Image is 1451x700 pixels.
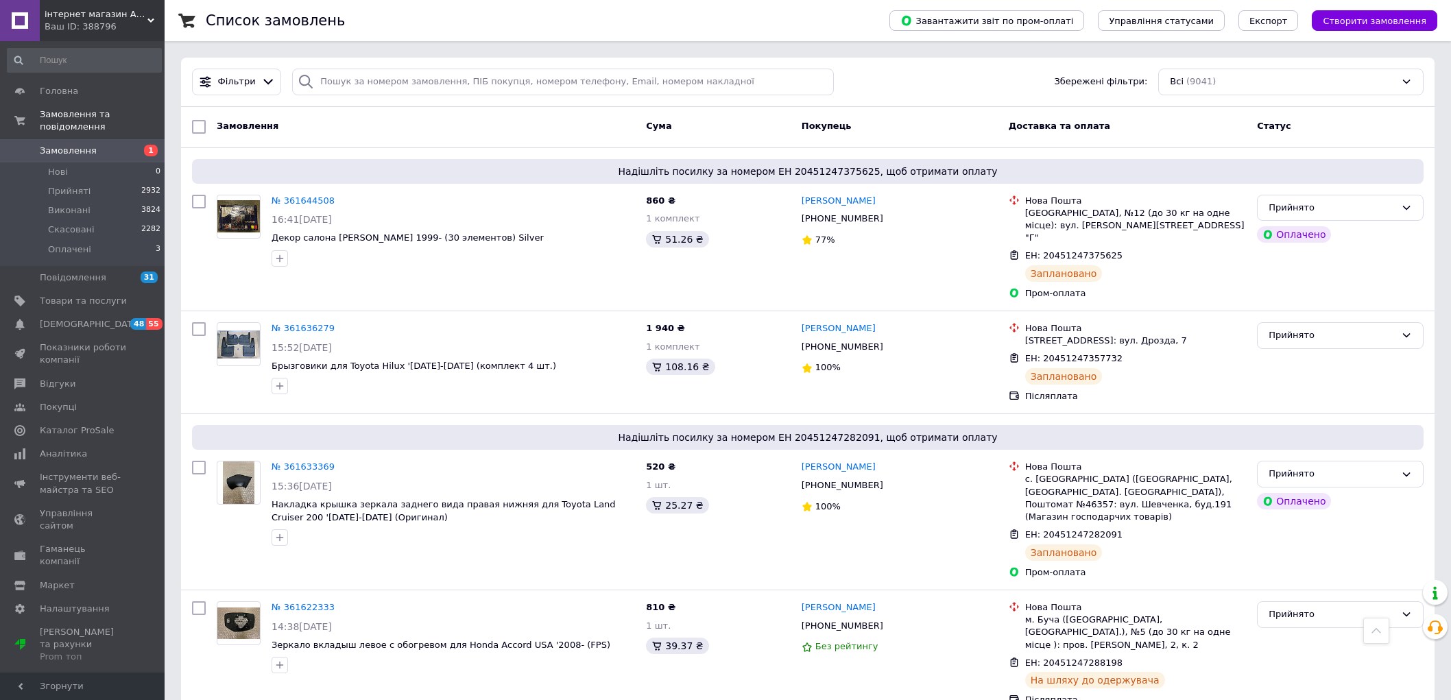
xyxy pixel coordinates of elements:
span: Створити замовлення [1323,16,1426,26]
span: Скасовані [48,224,95,236]
span: ЕН: 20451247288198 [1025,657,1123,668]
span: Всі [1170,75,1184,88]
span: Надішліть посилку за номером ЕН 20451247375625, щоб отримати оплату [197,165,1418,178]
div: с. [GEOGRAPHIC_DATA] ([GEOGRAPHIC_DATA], [GEOGRAPHIC_DATA]. [GEOGRAPHIC_DATA]), Поштомат №46357: ... [1025,473,1246,523]
img: Фото товару [223,461,255,504]
span: ЕН: 20451247375625 [1025,250,1123,261]
span: Управління статусами [1109,16,1214,26]
span: [DEMOGRAPHIC_DATA] [40,318,141,330]
span: Без рейтингу [815,641,878,651]
span: Головна [40,85,78,97]
span: 100% [815,501,841,511]
span: Управління сайтом [40,507,127,532]
div: 25.27 ₴ [646,497,708,514]
span: Налаштування [40,603,110,615]
a: № 361644508 [272,195,335,206]
span: Прийняті [48,185,91,197]
div: Prom топ [40,651,127,663]
div: Прийнято [1269,201,1395,215]
span: Інструменти веб-майстра та SEO [40,471,127,496]
span: Аналітика [40,448,87,460]
button: Завантажити звіт по пром-оплаті [889,10,1084,31]
span: Виконані [48,204,91,217]
span: [PHONE_NUMBER] [802,341,883,352]
span: 1 комплект [646,213,699,224]
span: Оплачені [48,243,91,256]
div: Нова Пошта [1025,461,1246,473]
a: Фото товару [217,322,261,366]
button: Експорт [1238,10,1299,31]
a: № 361636279 [272,323,335,333]
span: [PHONE_NUMBER] [802,620,883,631]
a: [PERSON_NAME] [802,601,876,614]
span: 3824 [141,204,160,217]
img: Фото товару [217,607,260,639]
span: 55 [146,318,162,330]
span: 14:38[DATE] [272,621,332,632]
a: № 361633369 [272,461,335,472]
a: Фото товару [217,195,261,239]
a: Накладка крышка зеркала заднего вида правая нижняя для Toyota Land Cruiser 200 '[DATE]-[DATE] (Ор... [272,499,616,522]
div: Нова Пошта [1025,195,1246,207]
div: Післяплата [1025,390,1246,402]
span: 31 [141,271,158,283]
span: Нові [48,166,68,178]
div: [GEOGRAPHIC_DATA], №12 (до 30 кг на одне місце): вул. [PERSON_NAME][STREET_ADDRESS] "Г" [1025,207,1246,245]
h1: Список замовлень [206,12,345,29]
span: 100% [815,362,841,372]
span: ЕН: 20451247357732 [1025,353,1123,363]
span: 1 комплект [646,341,699,352]
button: Управління статусами [1098,10,1225,31]
span: 77% [815,234,835,245]
input: Пошук [7,48,162,73]
span: Завантажити звіт по пром-оплаті [900,14,1073,27]
span: Фільтри [218,75,256,88]
span: Повідомлення [40,271,106,284]
span: 860 ₴ [646,195,675,206]
span: Декор салона [PERSON_NAME] 1999- (30 элементов) Silver [272,232,544,243]
span: Покупці [40,401,77,413]
input: Пошук за номером замовлення, ПІБ покупця, номером телефону, Email, номером накладної [292,69,833,95]
span: Брызговики для Toyota Hilux '[DATE]-[DATE] (комплект 4 шт.) [272,361,556,371]
span: Замовлення та повідомлення [40,108,165,133]
div: [STREET_ADDRESS]: вул. Дрозда, 7 [1025,335,1246,347]
a: [PERSON_NAME] [802,322,876,335]
img: Фото товару [217,200,260,232]
span: 15:52[DATE] [272,342,332,353]
span: Зеркало вкладыш левое с обогревом для Honda Accord USA '2008- (FPS) [272,640,610,650]
span: Замовлення [40,145,97,157]
span: Cума [646,121,671,131]
div: 39.37 ₴ [646,638,708,654]
div: Нова Пошта [1025,601,1246,614]
div: На шляху до одержувача [1025,672,1165,688]
span: (9041) [1186,76,1216,86]
span: Статус [1257,121,1291,131]
a: № 361622333 [272,602,335,612]
div: Прийнято [1269,328,1395,343]
span: інтернет магазин Автотюн [45,8,147,21]
span: Надішліть посилку за номером ЕН 20451247282091, щоб отримати оплату [197,431,1418,444]
span: 520 ₴ [646,461,675,472]
div: Нова Пошта [1025,322,1246,335]
span: Показники роботи компанії [40,341,127,366]
span: 0 [156,166,160,178]
span: 810 ₴ [646,602,675,612]
span: Маркет [40,579,75,592]
span: 16:41[DATE] [272,214,332,225]
div: Оплачено [1257,226,1331,243]
button: Створити замовлення [1312,10,1437,31]
div: 108.16 ₴ [646,359,715,375]
a: Фото товару [217,601,261,645]
span: Покупець [802,121,852,131]
div: Прийнято [1269,607,1395,622]
span: Збережені фільтри: [1054,75,1147,88]
span: 1 шт. [646,620,671,631]
span: Відгуки [40,378,75,390]
img: Фото товару [217,330,260,359]
span: 1 шт. [646,480,671,490]
div: Заплановано [1025,265,1103,282]
a: [PERSON_NAME] [802,461,876,474]
a: Створити замовлення [1298,15,1437,25]
div: Пром-оплата [1025,566,1246,579]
